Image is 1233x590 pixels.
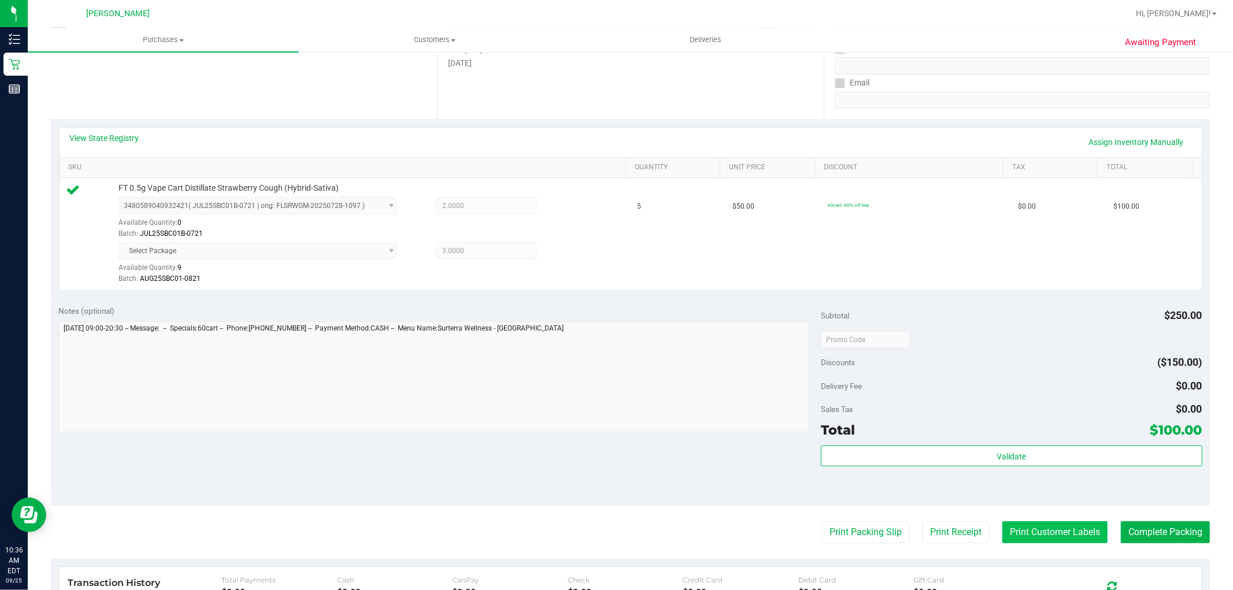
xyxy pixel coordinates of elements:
[683,576,798,584] div: Credit Card
[1121,521,1210,543] button: Complete Packing
[923,521,989,543] button: Print Receipt
[635,163,716,172] a: Quantity
[835,57,1210,75] input: Format: (999) 999-9999
[674,35,737,45] span: Deliveries
[568,576,683,584] div: Check
[86,9,150,18] span: [PERSON_NAME]
[119,259,411,282] div: Available Quantity:
[68,163,621,172] a: SKU
[1158,356,1202,368] span: ($150.00)
[821,311,849,320] span: Subtotal
[9,83,20,95] inline-svg: Reports
[28,35,299,45] span: Purchases
[5,576,23,585] p: 09/25
[570,28,841,52] a: Deliveries
[835,75,870,91] label: Email
[12,498,46,532] iframe: Resource center
[821,352,855,373] span: Discounts
[1107,163,1188,172] a: Total
[1012,163,1093,172] a: Tax
[821,446,1202,466] button: Validate
[1176,403,1202,415] span: $0.00
[448,57,813,69] div: [DATE]
[997,452,1026,461] span: Validate
[821,381,862,391] span: Delivery Fee
[821,331,910,348] input: Promo Code
[1082,132,1191,152] a: Assign Inventory Manually
[452,576,567,584] div: CanPay
[822,521,909,543] button: Print Packing Slip
[821,422,855,438] span: Total
[337,576,452,584] div: Cash
[221,576,336,584] div: Total Payments
[913,576,1028,584] div: Gift Card
[9,58,20,70] inline-svg: Retail
[1018,201,1036,212] span: $0.00
[821,405,853,414] span: Sales Tax
[119,214,411,237] div: Available Quantity:
[177,218,182,227] span: 0
[59,306,115,316] span: Notes (optional)
[177,264,182,272] span: 9
[1136,9,1211,18] span: Hi, [PERSON_NAME]!
[119,229,138,238] span: Batch:
[140,229,203,238] span: JUL25SBC01B-0721
[5,545,23,576] p: 10:36 AM EDT
[638,201,642,212] span: 5
[299,35,569,45] span: Customers
[1002,521,1108,543] button: Print Customer Labels
[732,201,754,212] span: $50.00
[1176,380,1202,392] span: $0.00
[299,28,570,52] a: Customers
[1165,309,1202,321] span: $250.00
[28,28,299,52] a: Purchases
[9,34,20,45] inline-svg: Inventory
[70,132,139,144] a: View State Registry
[119,183,339,194] span: FT 0.5g Vape Cart Distillate Strawberry Cough (Hybrid-Sativa)
[730,163,810,172] a: Unit Price
[119,274,138,283] span: Batch:
[828,202,869,208] span: 60cart: 60% off line
[1150,422,1202,438] span: $100.00
[798,576,913,584] div: Debit Card
[824,163,999,172] a: Discount
[1113,201,1139,212] span: $100.00
[140,274,201,283] span: AUG25SBC01-0821
[1125,36,1196,49] span: Awaiting Payment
